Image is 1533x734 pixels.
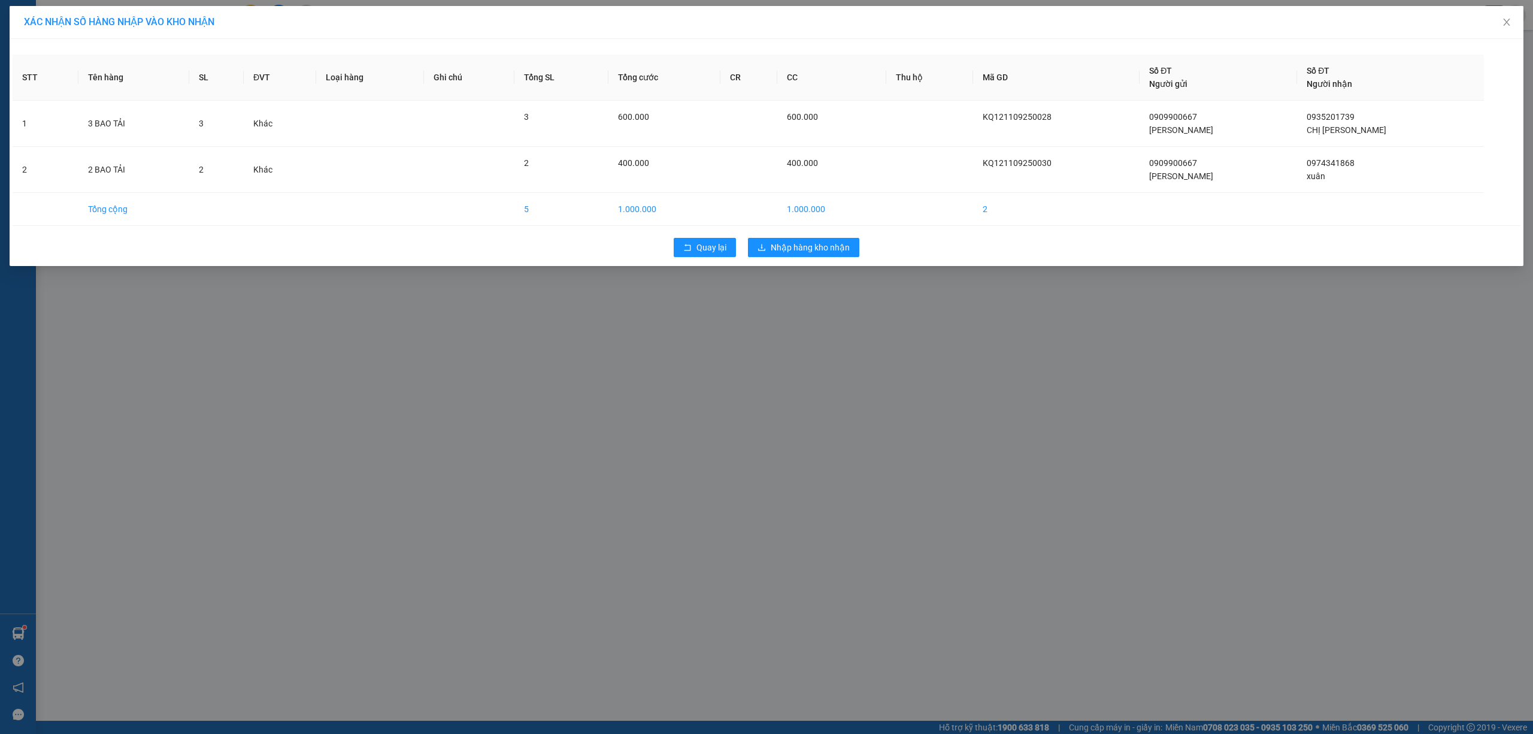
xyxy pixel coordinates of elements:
td: 5 [514,193,608,226]
td: 2 [973,193,1140,226]
th: CR [720,55,777,101]
span: 3 [199,119,204,128]
button: downloadNhập hàng kho nhận [748,238,859,257]
span: CHỊ [PERSON_NAME] [1307,125,1386,135]
td: Khác [244,147,316,193]
span: close [1502,17,1511,27]
td: 1.000.000 [777,193,886,226]
th: Ghi chú [424,55,514,101]
span: rollback [683,243,692,253]
span: 0974341868 [1307,158,1355,168]
td: Khác [244,101,316,147]
th: Tên hàng [78,55,189,101]
span: 2 [524,158,529,168]
span: KQ121109250028 [983,112,1052,122]
th: CC [777,55,886,101]
th: Tổng SL [514,55,608,101]
span: 2 [199,165,204,174]
span: 3 [524,112,529,122]
span: xuân [1307,171,1325,181]
span: 400.000 [787,158,818,168]
td: 2 [13,147,78,193]
th: STT [13,55,78,101]
button: rollbackQuay lại [674,238,736,257]
th: Thu hộ [886,55,974,101]
td: 1 [13,101,78,147]
span: Số ĐT [1307,66,1329,75]
span: Người nhận [1307,79,1352,89]
span: KQ121109250030 [983,158,1052,168]
td: 2 BAO TẢI [78,147,189,193]
span: Số ĐT [1149,66,1172,75]
th: Loại hàng [316,55,424,101]
span: 0935201739 [1307,112,1355,122]
span: Người gửi [1149,79,1187,89]
span: 0909900667 [1149,158,1197,168]
span: 400.000 [618,158,649,168]
span: [PERSON_NAME] [1149,171,1213,181]
span: 600.000 [618,112,649,122]
span: XÁC NHẬN SỐ HÀNG NHẬP VÀO KHO NHẬN [24,16,214,28]
button: Close [1490,6,1523,40]
th: Tổng cước [608,55,720,101]
td: Tổng cộng [78,193,189,226]
th: Mã GD [973,55,1140,101]
span: 600.000 [787,112,818,122]
th: SL [189,55,244,101]
td: 1.000.000 [608,193,720,226]
span: Quay lại [696,241,726,254]
span: Nhập hàng kho nhận [771,241,850,254]
span: download [758,243,766,253]
span: [PERSON_NAME] [1149,125,1213,135]
th: ĐVT [244,55,316,101]
span: 0909900667 [1149,112,1197,122]
td: 3 BAO TẢI [78,101,189,147]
